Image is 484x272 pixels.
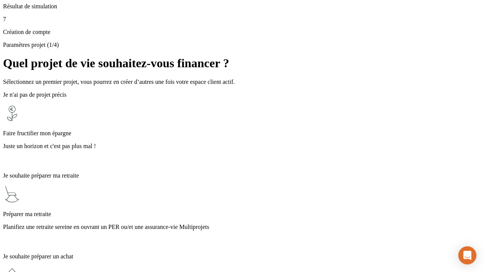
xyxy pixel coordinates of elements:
[3,79,235,85] span: Sélectionnez un premier projet, vous pourrez en créer d’autres une fois votre espace client actif.
[3,143,481,150] p: Juste un horizon et c'est pas plus mal !
[3,224,481,230] p: Planifiez une retraite sereine en ouvrant un PER ou/et une assurance-vie Multiprojets
[3,56,481,70] h1: Quel projet de vie souhaitez-vous financer ?
[3,16,481,23] p: 7
[3,29,481,36] p: Création de compte
[3,172,481,179] p: Je souhaite préparer ma retraite
[3,130,481,137] p: Faire fructifier mon épargne
[3,253,481,260] p: Je souhaite préparer un achat
[3,211,481,218] p: Préparer ma retraite
[3,91,481,98] p: Je n'ai pas de projet précis
[3,3,481,10] p: Résultat de simulation
[458,246,476,264] div: Open Intercom Messenger
[3,42,481,48] p: Paramètres projet (1/4)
